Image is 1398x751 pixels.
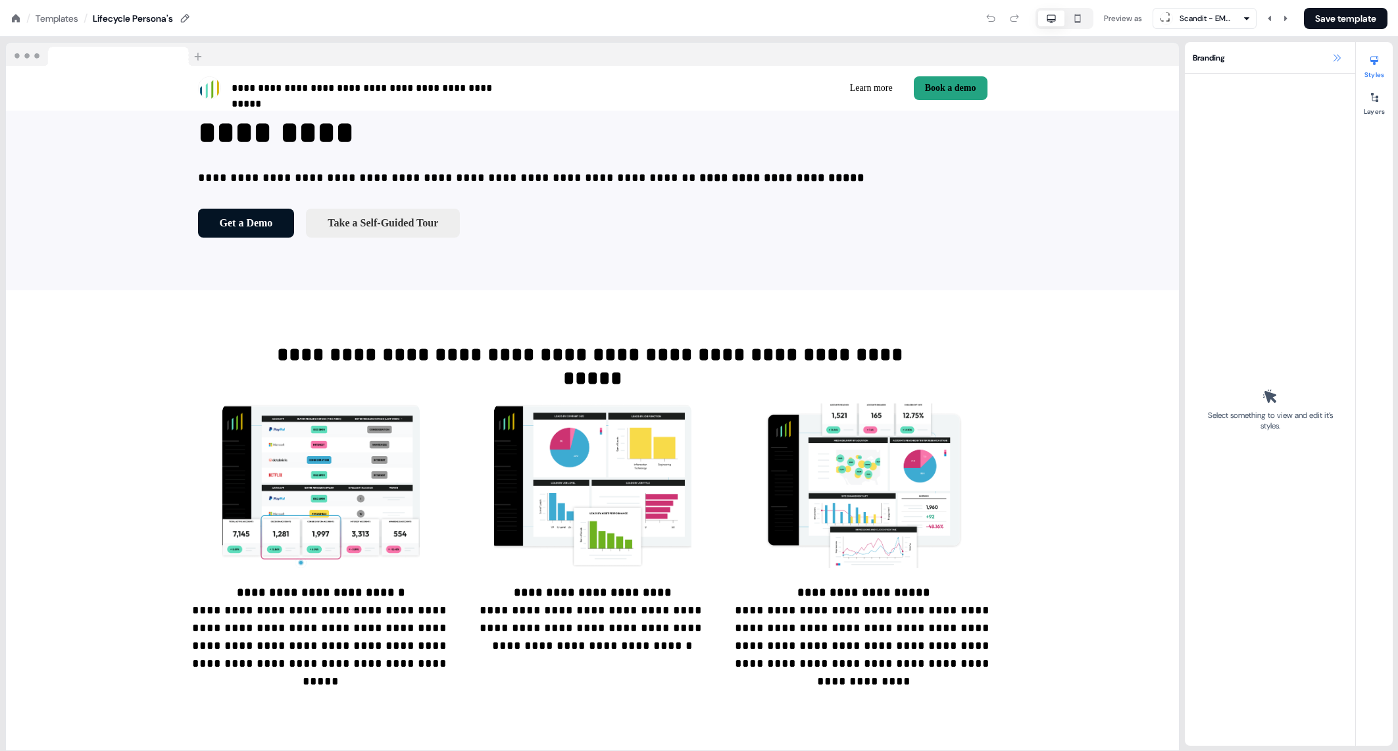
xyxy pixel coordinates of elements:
[93,12,173,25] div: Lifecycle Persona's
[765,403,962,568] img: Image
[198,209,295,238] button: Get a Demo
[1185,42,1355,74] div: Branding
[494,403,691,568] img: Image
[598,76,987,100] div: Learn moreBook a demo
[26,11,30,26] div: /
[6,43,208,66] img: Browser topbar
[84,11,87,26] div: /
[1104,12,1142,25] div: Preview as
[36,12,78,25] a: Templates
[1153,8,1257,29] button: Scandit - EMEA
[1180,12,1232,25] div: Scandit - EMEA
[1356,50,1393,79] button: Styles
[1356,87,1393,116] button: Layers
[914,76,987,100] button: Book a demo
[198,209,922,238] div: Get a DemoTake a Self-Guided Tour
[222,403,420,568] img: Image
[1304,8,1387,29] button: Save template
[1203,410,1337,431] div: Select something to view and edit it’s styles.
[839,76,903,100] button: Learn more
[306,209,460,238] button: Take a Self-Guided Tour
